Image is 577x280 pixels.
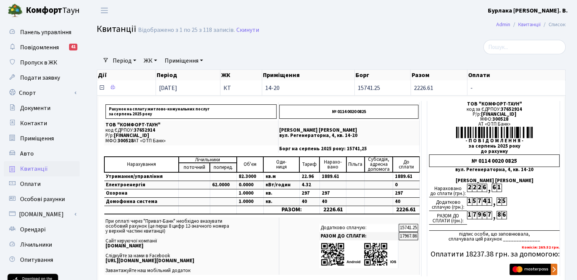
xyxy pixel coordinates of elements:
button: Переключити навігацію [95,4,114,17]
th: Борг [355,70,411,80]
span: Таун [26,4,80,17]
td: До cплати [393,157,419,172]
span: 14-20 [265,85,351,91]
td: Домофонна система [104,198,179,206]
a: Бурлака [PERSON_NAME]. В. [488,6,568,15]
img: Masterpass [509,264,557,275]
a: Скинути [236,27,259,34]
td: Субсидія, адресна допомога [365,157,393,172]
span: 300528 [118,137,134,144]
span: КТ [223,85,259,91]
span: [FINANCIAL_ID] [114,132,149,139]
td: 4.32 [299,181,319,189]
div: вул. Регенераторна, 4, кв. 14-20 [429,167,560,172]
div: МФО: [429,117,560,122]
p: Рахунок на сплату житлово-комунальних послуг за серпень 2025 року [105,104,277,119]
td: 1889.61 [319,172,346,181]
div: 4 [482,197,487,206]
td: Охорона [104,189,179,198]
div: 6 [492,184,497,192]
p: [PERSON_NAME] [PERSON_NAME] [279,128,418,133]
span: 37652914 [134,127,155,134]
div: 5 [472,197,477,206]
td: кВт/годин [263,181,299,189]
span: Квитанції [20,165,48,173]
a: Особові рахунки [4,192,80,207]
div: 1 [487,197,492,206]
td: 297 [299,189,319,198]
span: Лічильники [20,241,52,249]
div: № 0114 0020 0825 [429,154,560,167]
td: 0.0000 [237,181,263,189]
span: Приміщення [20,134,54,143]
div: , [487,184,492,192]
div: Нараховано до сплати (грн.): [429,184,467,197]
td: 297 [319,189,346,198]
span: Подати заявку [20,74,60,82]
td: 1889.61 [393,172,419,181]
a: Документи [4,101,80,116]
a: Панель управління [4,25,80,40]
td: При оплаті через "Приват-Банк" необхідно вказувати особовий рахунок (це перші 8 цифр 12-значного ... [104,217,279,275]
td: Нарахо- вано [319,157,346,172]
span: Панель управління [20,28,71,36]
td: 40 [319,198,346,206]
div: підпис особи, що заповнювала, сплачувала цей рахунок ______________ [429,230,560,242]
div: 6 [482,211,487,219]
td: РАЗОМ: [263,206,319,214]
div: 9 [477,211,482,219]
a: Орендарі [4,222,80,237]
a: Пропуск в ЖК [4,55,80,70]
div: 1 [467,211,472,219]
b: [URL][DOMAIN_NAME][DOMAIN_NAME] [105,257,194,264]
b: [DOMAIN_NAME] [105,242,143,249]
td: Оди- ниця [263,157,299,172]
div: 41 [69,44,77,50]
b: Комфорт [26,4,62,16]
td: кв.м [263,172,299,181]
td: 15741.25 [399,224,418,232]
td: 82.3000 [237,172,263,181]
th: Оплати [467,70,566,80]
span: Пропуск в ЖК [20,58,57,67]
th: Приміщення [262,70,355,80]
td: 0 [393,181,419,189]
span: 2226.61 [414,84,433,92]
td: кв. [263,189,299,198]
td: Електроенергія [104,181,179,189]
span: - [470,85,562,91]
td: кв. [263,198,299,206]
a: Лічильники [4,237,80,252]
a: Повідомлення41 [4,40,80,55]
div: , [492,211,497,220]
span: Авто [20,149,34,158]
div: Р/р: [429,112,560,117]
div: - П О В І Д О М Л Е Н Н Я - [429,138,560,143]
p: МФО: АТ «ОТП Банк» [105,138,277,143]
div: 7 [487,211,492,219]
div: АТ «ОТП Банк» [429,122,560,127]
td: Лічильники [179,157,237,163]
td: РАЗОМ ДО СПЛАТИ: [319,232,398,240]
td: 2226.61 [393,206,419,214]
td: 2226.61 [319,206,346,214]
td: 40 [393,198,419,206]
h5: Оплатити 18237.38 грн. за допомогою: [429,250,560,259]
a: Admin [496,20,510,28]
a: Квитанції [518,20,541,28]
td: 62.0000 [210,181,236,189]
div: 7 [477,197,482,206]
div: 6 [482,184,487,192]
td: 297 [393,189,419,198]
span: Оплати [20,180,41,188]
a: Подати заявку [4,70,80,85]
div: за серпень 2025 року [429,144,560,149]
p: Р/р: [105,133,277,138]
a: ЖК [141,54,160,67]
a: Період [110,54,139,67]
div: 2 [477,184,482,192]
div: 2 [472,184,477,192]
span: 300528 [492,116,508,123]
div: 7 [472,211,477,219]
